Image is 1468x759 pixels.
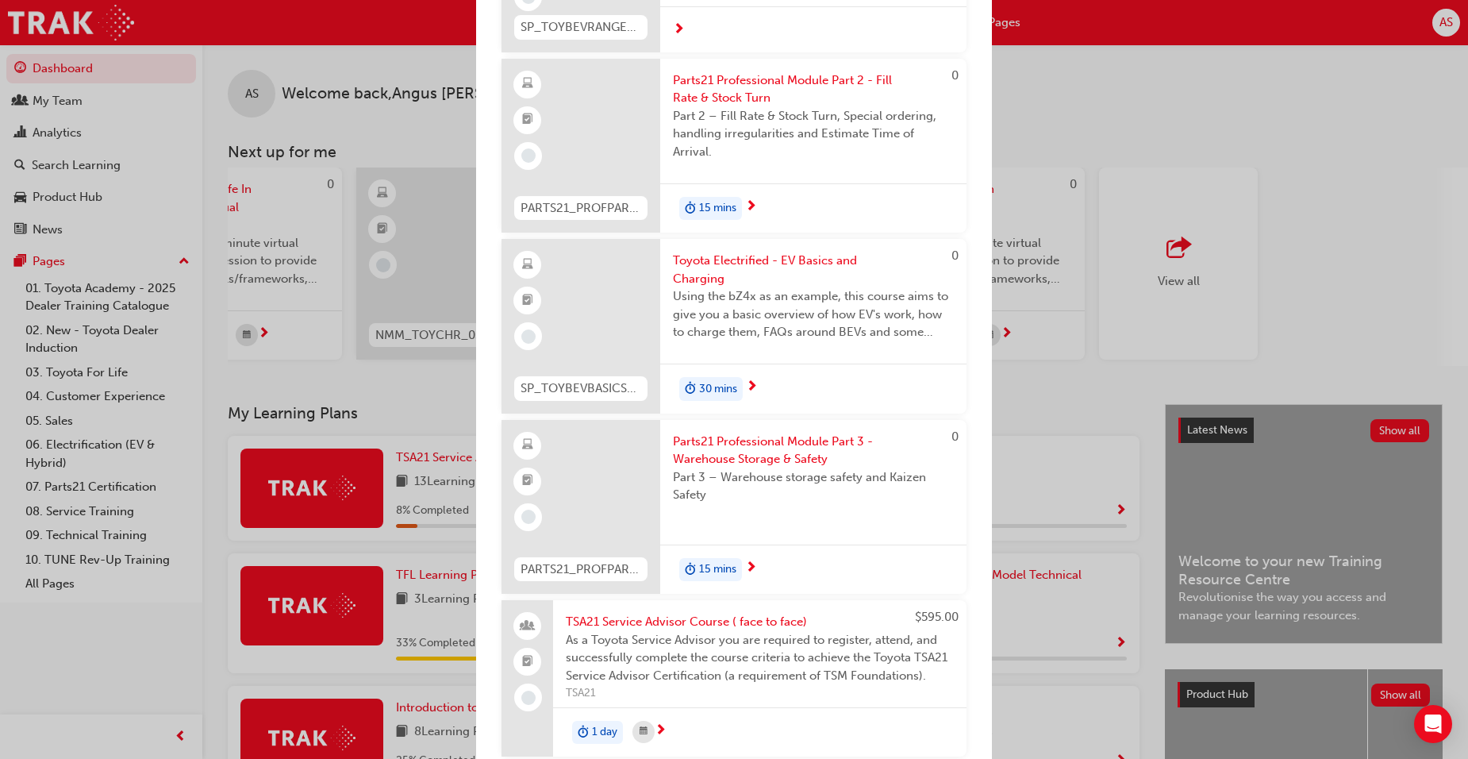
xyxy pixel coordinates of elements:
span: next-icon [673,23,685,37]
span: booktick-icon [522,652,533,672]
span: PARTS21_PROFPART2_0923_EL [521,199,641,218]
span: 0 [951,249,959,263]
span: duration-icon [685,560,696,580]
span: 30 mins [699,380,737,399]
span: people-icon [522,616,533,637]
span: As a Toyota Service Advisor you are required to register, attend, and successfully complete the c... [566,631,954,685]
span: learningResourceType_ELEARNING-icon [522,435,533,456]
span: next-icon [745,200,757,214]
span: SP_TOYBEVBASICS_EL [521,379,641,398]
span: Parts21 Professional Module Part 2 - Fill Rate & Stock Turn [673,71,954,107]
span: PARTS21_PROFPART3_0923_EL [521,561,641,579]
span: learningResourceType_ELEARNING-icon [522,255,533,275]
span: booktick-icon [522,110,533,130]
span: Parts21 Professional Module Part 3 - Warehouse Storage & Safety [673,433,954,468]
a: 0PARTS21_PROFPART2_0923_ELParts21 Professional Module Part 2 - Fill Rate & Stock TurnPart 2 – Fil... [502,59,966,233]
span: learningResourceType_ELEARNING-icon [522,74,533,94]
span: learningRecordVerb_NONE-icon [521,329,536,344]
span: booktick-icon [522,471,533,491]
div: Open Intercom Messenger [1414,705,1452,743]
span: next-icon [746,380,758,395]
span: Toyota Electrified - EV Basics and Charging [673,252,954,287]
span: next-icon [745,561,757,576]
span: SP_TOYBEVRANGE_EL [521,18,641,37]
span: TSA21 [566,684,954,703]
span: 15 mins [699,561,736,579]
span: $595.00 [915,610,959,624]
span: duration-icon [685,198,696,219]
span: Part 3 – Warehouse storage safety and Kaizen Safety [673,468,954,504]
span: 15 mins [699,199,736,218]
a: 0SP_TOYBEVBASICS_ELToyota Electrified - EV Basics and ChargingUsing the bZ4x as an example, this ... [502,239,966,414]
span: 1 day [592,723,617,742]
span: calendar-icon [640,722,648,742]
span: duration-icon [685,379,696,399]
span: learningRecordVerb_NONE-icon [521,510,536,524]
span: booktick-icon [522,291,533,311]
a: $595.00TSA21 Service Advisor Course ( face to face)As a Toyota Service Advisor you are required t... [502,600,966,757]
span: TSA21 Service Advisor Course ( face to face) [566,613,954,631]
span: Using the bZ4x as an example, this course aims to give you a basic overview of how EV's work, how... [673,287,954,341]
span: 0 [951,68,959,83]
span: 0 [951,430,959,444]
span: next-icon [655,724,667,738]
span: Part 2 – Fill Rate & Stock Turn, Special ordering, handling irregularities and Estimate Time of A... [673,107,954,161]
span: learningRecordVerb_NONE-icon [521,148,536,163]
span: duration-icon [578,722,589,743]
span: learningRecordVerb_NONE-icon [521,691,536,705]
a: 0PARTS21_PROFPART3_0923_ELParts21 Professional Module Part 3 - Warehouse Storage & SafetyPart 3 –... [502,420,966,595]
